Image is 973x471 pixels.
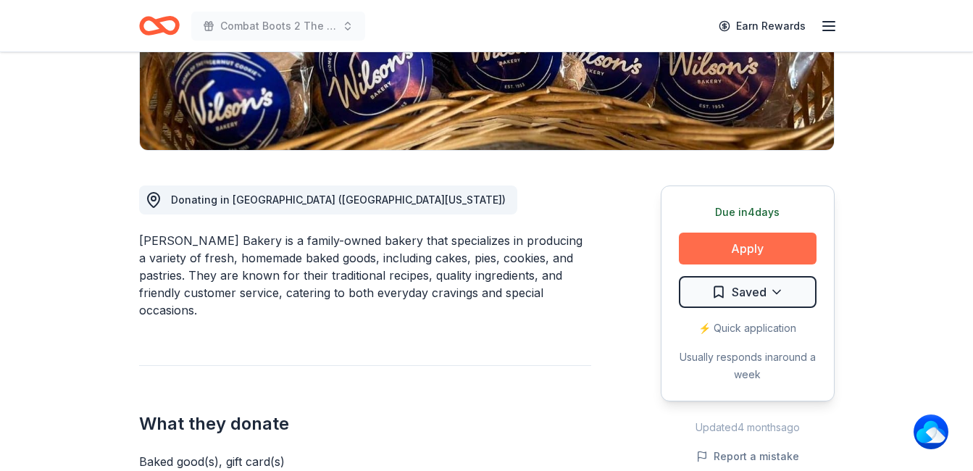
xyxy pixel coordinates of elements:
[679,233,817,264] button: Apply
[220,17,336,35] span: Combat Boots 2 The Boardroom presents the "United We Stand" Campaign
[696,448,799,465] button: Report a mistake
[732,283,767,301] span: Saved
[679,349,817,383] div: Usually responds in around a week
[139,9,180,43] a: Home
[679,276,817,308] button: Saved
[139,232,591,319] div: [PERSON_NAME] Bakery is a family-owned bakery that specializes in producing a variety of fresh, h...
[661,419,835,436] div: Updated 4 months ago
[679,320,817,337] div: ⚡️ Quick application
[139,412,591,435] h2: What they donate
[191,12,365,41] button: Combat Boots 2 The Boardroom presents the "United We Stand" Campaign
[139,453,591,470] div: Baked good(s), gift card(s)
[171,193,506,206] span: Donating in [GEOGRAPHIC_DATA] ([GEOGRAPHIC_DATA][US_STATE])
[710,13,814,39] a: Earn Rewards
[679,204,817,221] div: Due in 4 days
